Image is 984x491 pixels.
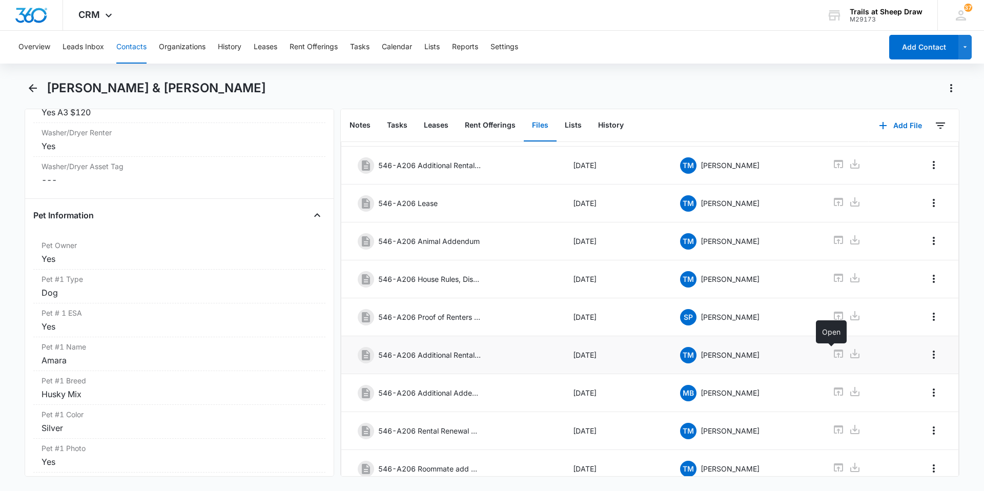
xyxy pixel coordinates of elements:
[42,106,317,118] div: Yes A3 $120
[452,31,478,64] button: Reports
[378,387,481,398] p: 546-A206 Additional Addendums
[701,198,760,209] p: [PERSON_NAME]
[490,31,518,64] button: Settings
[33,270,325,303] div: Pet #1 TypeDog
[18,31,50,64] button: Overview
[701,312,760,322] p: [PERSON_NAME]
[42,140,317,152] div: Yes
[561,298,668,336] td: [DATE]
[379,110,416,141] button: Tasks
[701,425,760,436] p: [PERSON_NAME]
[557,110,590,141] button: Lists
[42,127,317,138] label: Washer/Dryer Renter
[42,174,317,186] dd: ---
[42,161,317,172] label: Washer/Dryer Asset Tag
[457,110,524,141] button: Rent Offerings
[561,374,668,412] td: [DATE]
[680,195,696,212] span: TM
[378,312,481,322] p: 546-A206 Proof of Renters Insurance
[926,309,942,325] button: Overflow Menu
[33,157,325,190] div: Washer/Dryer Asset Tag---
[378,236,480,247] p: 546-A206 Animal Addendum
[33,439,325,473] div: Pet #1 PhotoYes
[42,456,317,468] div: Yes
[42,274,317,284] label: Pet #1 Type
[309,207,325,223] button: Close
[701,350,760,360] p: [PERSON_NAME]
[254,31,277,64] button: Leases
[964,4,972,12] div: notifications count
[926,422,942,439] button: Overflow Menu
[926,346,942,363] button: Overflow Menu
[33,371,325,405] div: Pet #1 BreedHusky Mix
[701,387,760,398] p: [PERSON_NAME]
[33,303,325,337] div: Pet # 1 ESAYes
[850,16,922,23] div: account id
[341,110,379,141] button: Notes
[926,271,942,287] button: Overflow Menu
[926,195,942,211] button: Overflow Menu
[680,157,696,174] span: TM
[42,422,317,434] div: Silver
[42,341,317,352] label: Pet #1 Name
[926,384,942,401] button: Overflow Menu
[680,271,696,288] span: TM
[42,354,317,366] div: Amara
[42,409,317,420] label: Pet #1 Color
[63,31,104,64] button: Leads Inbox
[680,461,696,477] span: TM
[561,260,668,298] td: [DATE]
[378,425,481,436] p: 546-A206 Rental Renewal Agreement
[964,4,972,12] span: 37
[701,463,760,474] p: [PERSON_NAME]
[561,450,668,488] td: [DATE]
[680,309,696,325] span: SP
[416,110,457,141] button: Leases
[290,31,338,64] button: Rent Offerings
[524,110,557,141] button: Files
[680,423,696,439] span: TM
[850,8,922,16] div: account name
[78,9,100,20] span: CRM
[424,31,440,64] button: Lists
[42,320,317,333] div: Yes
[42,287,317,299] div: Dog
[561,147,668,185] td: [DATE]
[561,336,668,374] td: [DATE]
[42,308,317,318] label: Pet # 1 ESA
[25,80,40,96] button: Back
[701,160,760,171] p: [PERSON_NAME]
[590,110,632,141] button: History
[926,157,942,173] button: Overflow Menu
[33,209,94,221] h4: Pet Information
[378,350,481,360] p: 546-A206 Additional Rental Addendum- Garage
[382,31,412,64] button: Calendar
[378,463,481,474] p: 546-A206 Roommate add on Application
[42,388,317,400] div: Husky Mix
[33,123,325,157] div: Washer/Dryer RenterYes
[561,222,668,260] td: [DATE]
[33,236,325,270] div: Pet OwnerYes
[378,274,481,284] p: 546-A206 House Rules, Disclosure
[42,240,317,251] label: Pet Owner
[561,412,668,450] td: [DATE]
[926,460,942,477] button: Overflow Menu
[42,443,317,454] label: Pet #1 Photo
[889,35,958,59] button: Add Contact
[680,385,696,401] span: MB
[680,233,696,250] span: TM
[42,375,317,386] label: Pet #1 Breed
[932,117,949,134] button: Filters
[378,198,438,209] p: 546-A206 Lease
[816,320,847,343] div: Open
[116,31,147,64] button: Contacts
[869,113,932,138] button: Add File
[350,31,370,64] button: Tasks
[47,80,266,96] h1: [PERSON_NAME] & [PERSON_NAME]
[943,80,959,96] button: Actions
[33,405,325,439] div: Pet #1 ColorSilver
[701,274,760,284] p: [PERSON_NAME]
[926,233,942,249] button: Overflow Menu
[378,160,481,171] p: 546-A206 Additional Rental Addendum
[42,253,317,265] div: Yes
